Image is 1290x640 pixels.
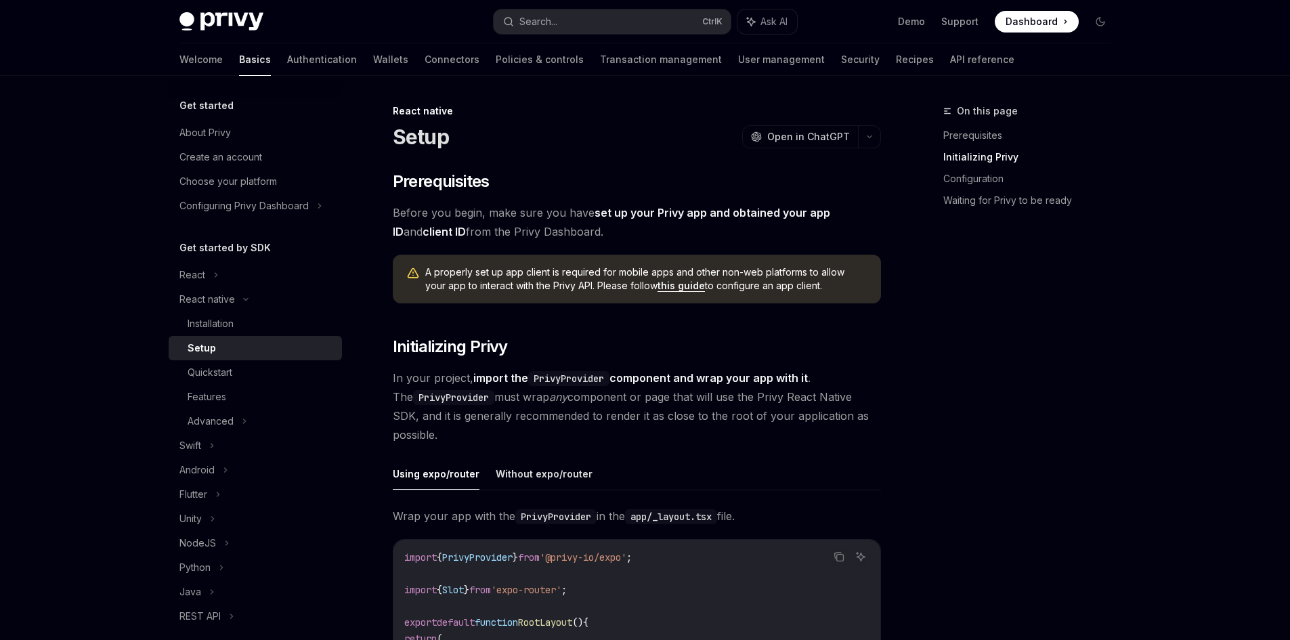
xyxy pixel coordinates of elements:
a: client ID [423,225,466,239]
svg: Warning [406,267,420,280]
button: Copy the contents from the code block [830,548,848,566]
a: Features [169,385,342,409]
button: Using expo/router [393,458,479,490]
div: React native [393,104,881,118]
span: On this page [957,103,1018,119]
span: Wrap your app with the in the file. [393,507,881,526]
a: Dashboard [995,11,1079,33]
span: Ctrl K [702,16,723,27]
a: Demo [898,15,925,28]
span: from [518,551,540,563]
span: In your project, . The must wrap component or page that will use the Privy React Native SDK, and ... [393,368,881,444]
span: Prerequisites [393,171,490,192]
span: { [583,616,588,628]
button: Toggle dark mode [1090,11,1111,33]
span: export [404,616,437,628]
code: PrivyProvider [413,390,494,405]
a: Welcome [179,43,223,76]
button: Open in ChatGPT [742,125,858,148]
a: API reference [950,43,1014,76]
strong: import the component and wrap your app with it [473,371,808,385]
div: NodeJS [179,535,216,551]
img: dark logo [179,12,263,31]
a: Policies & controls [496,43,584,76]
div: Java [179,584,201,600]
span: Open in ChatGPT [767,130,850,144]
a: Setup [169,336,342,360]
span: ; [626,551,632,563]
span: RootLayout [518,616,572,628]
div: Create an account [179,149,262,165]
a: About Privy [169,121,342,145]
a: Create an account [169,145,342,169]
a: Connectors [425,43,479,76]
div: Swift [179,438,201,454]
span: { [437,584,442,596]
button: Ask AI [852,548,869,566]
span: default [437,616,475,628]
a: Wallets [373,43,408,76]
a: set up your Privy app and obtained your app ID [393,206,830,239]
span: A properly set up app client is required for mobile apps and other non-web platforms to allow you... [425,265,867,293]
span: { [437,551,442,563]
em: any [549,390,567,404]
div: Installation [188,316,234,332]
span: import [404,584,437,596]
span: Before you begin, make sure you have and from the Privy Dashboard. [393,203,881,241]
a: User management [738,43,825,76]
button: Search...CtrlK [494,9,731,34]
button: Ask AI [737,9,797,34]
div: React native [179,291,235,307]
code: app/_layout.tsx [625,509,717,524]
span: Ask AI [760,15,788,28]
a: Transaction management [600,43,722,76]
div: Python [179,559,211,576]
a: this guide [658,280,705,292]
code: PrivyProvider [515,509,597,524]
div: Android [179,462,215,478]
a: Quickstart [169,360,342,385]
div: Unity [179,511,202,527]
button: Without expo/router [496,458,593,490]
a: Waiting for Privy to be ready [943,190,1122,211]
div: Configuring Privy Dashboard [179,198,309,214]
h5: Get started by SDK [179,240,271,256]
span: } [513,551,518,563]
div: Choose your platform [179,173,277,190]
a: Installation [169,312,342,336]
a: Security [841,43,880,76]
span: ; [561,584,567,596]
span: Slot [442,584,464,596]
div: Advanced [188,413,234,429]
span: '@privy-io/expo' [540,551,626,563]
span: from [469,584,491,596]
span: import [404,551,437,563]
span: function [475,616,518,628]
a: Authentication [287,43,357,76]
a: Recipes [896,43,934,76]
div: Quickstart [188,364,232,381]
div: Flutter [179,486,207,503]
a: Initializing Privy [943,146,1122,168]
a: Prerequisites [943,125,1122,146]
div: About Privy [179,125,231,141]
div: Features [188,389,226,405]
a: Basics [239,43,271,76]
span: Dashboard [1006,15,1058,28]
span: } [464,584,469,596]
div: Search... [519,14,557,30]
span: PrivyProvider [442,551,513,563]
h1: Setup [393,125,449,149]
span: () [572,616,583,628]
h5: Get started [179,98,234,114]
div: REST API [179,608,221,624]
a: Choose your platform [169,169,342,194]
code: PrivyProvider [528,371,609,386]
span: Initializing Privy [393,336,508,358]
span: 'expo-router' [491,584,561,596]
div: React [179,267,205,283]
a: Configuration [943,168,1122,190]
a: Support [941,15,979,28]
div: Setup [188,340,216,356]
